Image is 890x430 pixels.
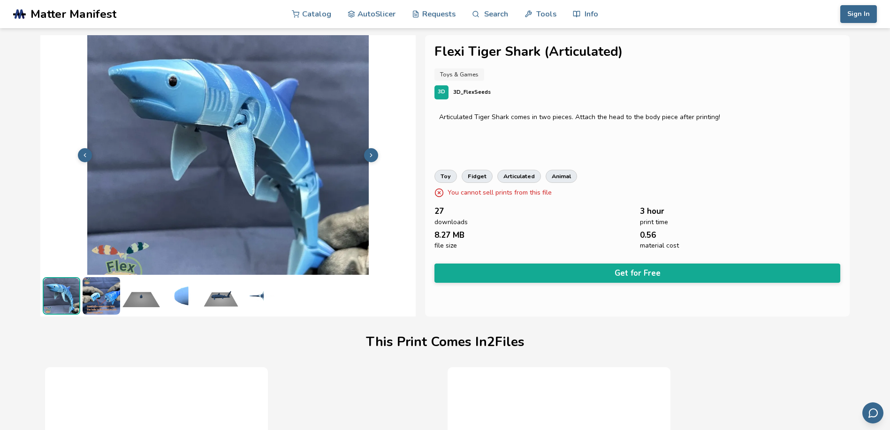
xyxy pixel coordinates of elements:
[640,219,668,226] span: print time
[438,89,445,95] span: 3D
[162,277,200,315] img: Flexi_Tiger-Shark_head_3D_Preview
[434,207,444,216] span: 27
[640,231,656,240] span: 0.56
[30,8,116,21] span: Matter Manifest
[453,87,491,97] p: 3D_FlexSeeds
[546,170,577,183] a: animal
[434,68,484,81] a: Toys & Games
[434,170,457,183] a: toy
[439,113,835,121] div: Articulated Tiger Shark comes in two pieces. Attach the head to the body piece after printing!
[434,264,840,283] button: Get for Free
[640,207,664,216] span: 3 hour
[434,242,457,249] span: file size
[862,402,883,423] button: Send feedback via email
[840,5,877,23] button: Sign In
[640,242,679,249] span: material cost
[462,170,493,183] a: fidget
[434,231,464,240] span: 8.27 MB
[497,170,541,183] a: articulated
[366,335,525,349] h1: This Print Comes In 2 File s
[434,45,840,59] h1: Flexi Tiger Shark (Articulated)
[202,277,240,315] img: Flexi_Tiger-Shark_Body_Print_Bed_Preview
[122,277,160,315] img: Flexi_Tiger-Shark_head_Print_Bed_Preview
[242,277,280,315] img: Flexi_Tiger-Shark_Body_3D_Preview
[434,219,468,226] span: downloads
[448,188,552,197] p: You cannot sell prints from this file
